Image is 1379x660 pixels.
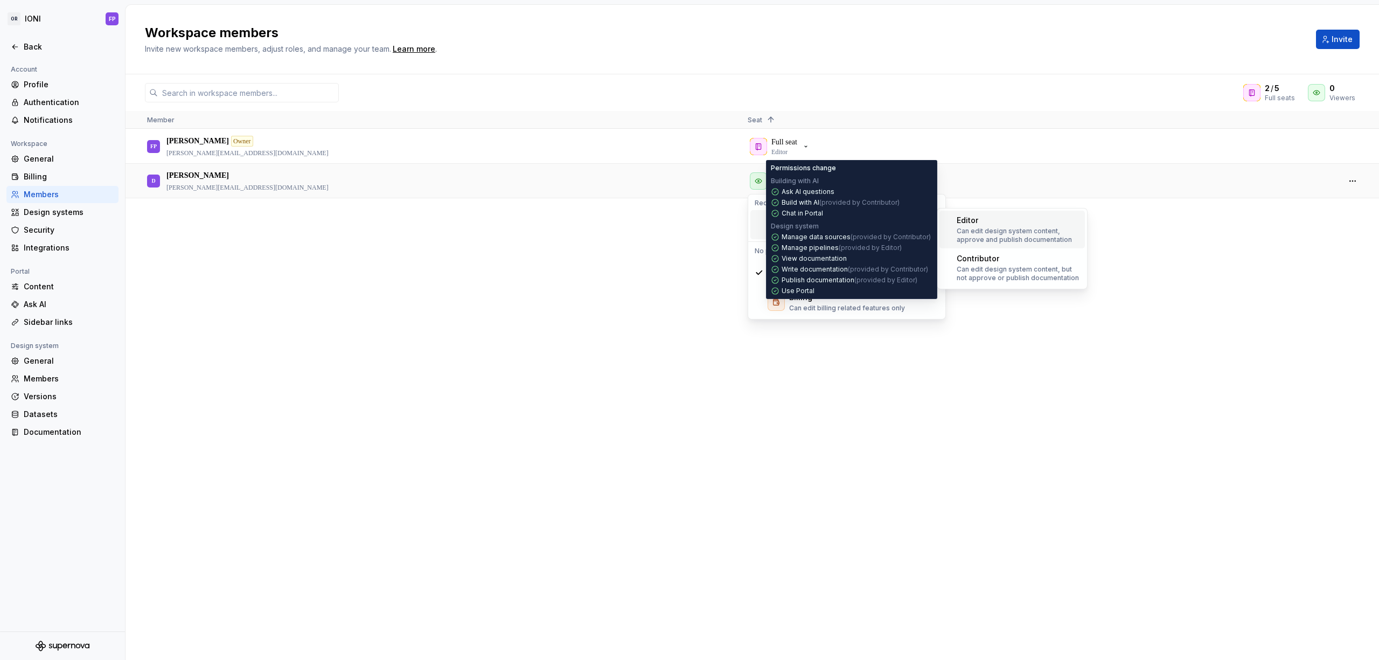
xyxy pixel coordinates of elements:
p: Ask AI questions [782,187,834,196]
p: Chat in Portal [782,209,823,218]
span: 0 [1329,83,1335,94]
div: Content [24,281,114,292]
a: General [6,150,119,168]
div: Account [6,63,41,76]
input: Search in workspace members... [158,83,339,102]
div: Design system [6,339,63,352]
p: Can edit design system content, but not approve or publish documentation [957,265,1081,282]
a: Authentication [6,94,119,111]
a: Integrations [6,239,119,256]
p: Build with AI [782,198,900,207]
a: Content [6,278,119,295]
div: Ask AI [24,299,114,310]
div: Notifications [24,115,114,126]
a: Notifications [6,112,119,129]
p: View documentation [782,254,847,263]
div: Datasets [24,409,114,420]
p: [PERSON_NAME][EMAIL_ADDRESS][DOMAIN_NAME] [166,149,329,157]
button: Invite [1316,30,1360,49]
p: [PERSON_NAME] [166,136,229,147]
p: Publish documentation [782,276,917,284]
div: Contributor [957,253,999,264]
a: Billing [6,168,119,185]
a: Sidebar links [6,314,119,331]
div: / [1265,83,1295,94]
div: Requires paid seat [750,197,943,210]
p: Can edit design system content, approve and publish documentation [957,227,1081,244]
div: FP [109,15,116,23]
span: Invite [1332,34,1353,45]
div: Viewers [1329,94,1355,102]
div: No paid seat required [750,245,943,258]
div: General [24,154,114,164]
div: D [151,170,155,191]
span: Member [147,116,175,124]
div: OR [8,12,20,25]
span: 5 [1274,83,1279,94]
div: Workspace [6,137,52,150]
a: Learn more [393,44,435,54]
div: IONI [25,13,41,24]
p: Use Portal [782,287,814,295]
p: Write documentation [782,265,928,274]
div: Full seats [1265,94,1295,102]
div: Back [24,41,114,52]
p: [PERSON_NAME] [166,170,229,181]
p: Manage pipelines [782,244,902,252]
a: Security [6,221,119,239]
div: Integrations [24,242,114,253]
p: Permissions change [771,164,836,172]
div: Authentication [24,97,114,108]
span: Invite new workspace members, adjust roles, and manage your team. [145,44,391,53]
span: . [391,45,437,53]
div: Members [24,373,114,384]
div: Profile [24,79,114,90]
button: ORIONIFP [2,7,123,31]
p: [PERSON_NAME][EMAIL_ADDRESS][DOMAIN_NAME] [166,183,329,192]
button: Viewer [748,170,810,192]
span: (provided by Contributor) [848,265,928,273]
p: Design system [771,222,819,231]
div: Members [24,189,114,200]
p: Can edit billing related features only [789,304,905,312]
div: Documentation [24,427,114,437]
div: Billing [24,171,114,182]
span: (provided by Editor) [854,276,917,284]
div: Design systems [24,207,114,218]
div: Security [24,225,114,235]
span: (provided by Editor) [839,244,902,252]
a: Profile [6,76,119,93]
p: Manage data sources [782,233,931,241]
h2: Workspace members [145,24,1303,41]
div: Sidebar links [24,317,114,328]
div: Editor [957,215,978,226]
div: FP [150,136,157,157]
a: Design systems [6,204,119,221]
a: Documentation [6,423,119,441]
span: (provided by Contributor) [819,198,900,206]
p: Building with AI [771,177,819,185]
button: Full seatEditor [748,136,814,157]
a: Ask AI [6,296,119,313]
div: General [24,356,114,366]
span: 2 [1265,83,1270,94]
a: General [6,352,119,370]
a: Members [6,186,119,203]
a: Members [6,370,119,387]
div: Versions [24,391,114,402]
div: Portal [6,265,34,278]
span: Seat [748,116,762,124]
a: Versions [6,388,119,405]
p: Full seat [771,137,797,148]
span: (provided by Contributor) [851,233,931,241]
p: Editor [771,148,788,156]
div: Owner [231,136,253,147]
a: Back [6,38,119,55]
svg: Supernova Logo [36,641,89,651]
a: Datasets [6,406,119,423]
